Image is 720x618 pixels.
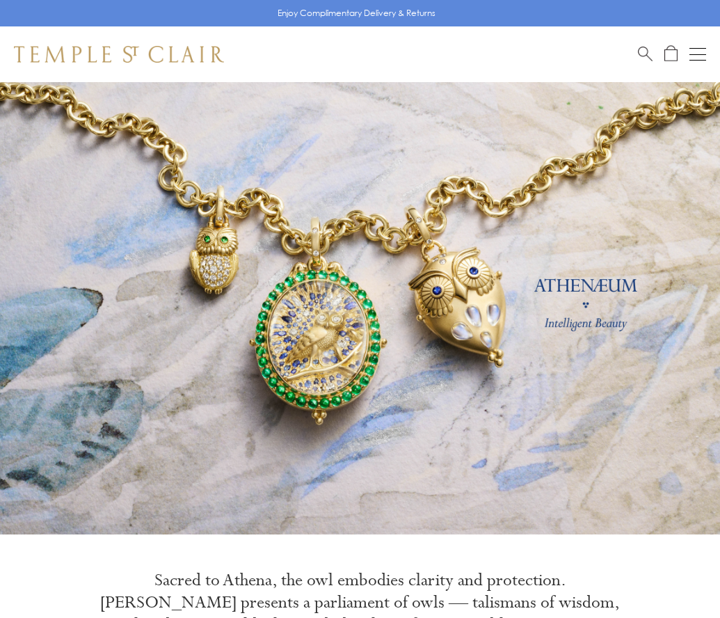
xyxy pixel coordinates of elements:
p: Enjoy Complimentary Delivery & Returns [278,6,435,20]
a: Open Shopping Bag [664,45,678,63]
a: Search [638,45,653,63]
img: Temple St. Clair [14,46,224,63]
button: Open navigation [689,46,706,63]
